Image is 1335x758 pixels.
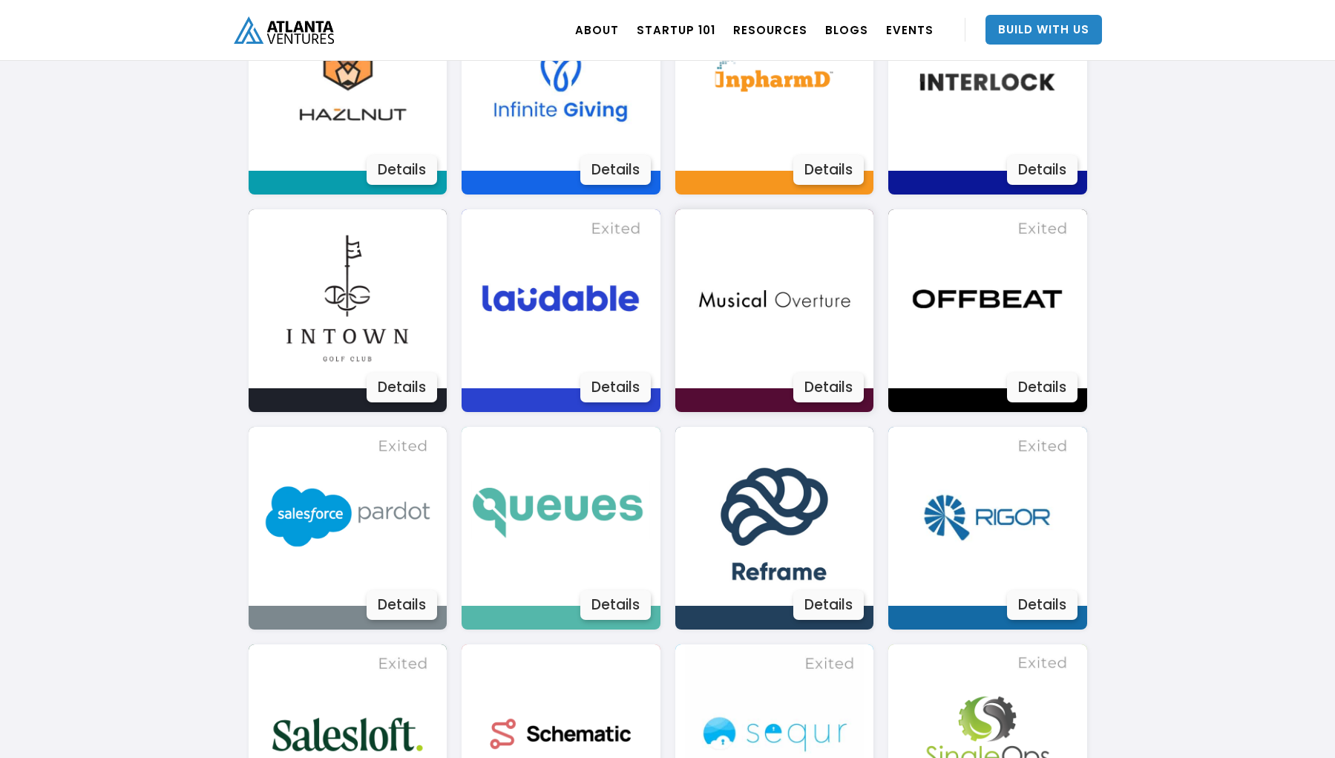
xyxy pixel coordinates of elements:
a: Build With Us [985,15,1102,45]
div: Details [1007,155,1077,185]
img: Image 3 [685,427,864,606]
a: Startup 101 [637,9,715,50]
div: Details [1007,373,1077,402]
div: Details [793,373,864,402]
div: Details [580,590,651,620]
a: EVENTS [886,9,934,50]
img: Image 3 [471,427,650,606]
div: Details [367,155,437,185]
img: Image 3 [258,209,437,388]
img: Image 3 [898,209,1077,388]
img: Image 3 [471,209,650,388]
img: Image 3 [258,427,437,606]
div: Details [793,590,864,620]
a: ABOUT [575,9,619,50]
div: Details [367,373,437,402]
div: Details [367,590,437,620]
img: Image 3 [898,427,1077,606]
div: Details [1007,590,1077,620]
a: RESOURCES [733,9,807,50]
div: Details [580,373,651,402]
div: Details [793,155,864,185]
img: Image 3 [685,209,864,388]
a: BLOGS [825,9,868,50]
div: Details [580,155,651,185]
